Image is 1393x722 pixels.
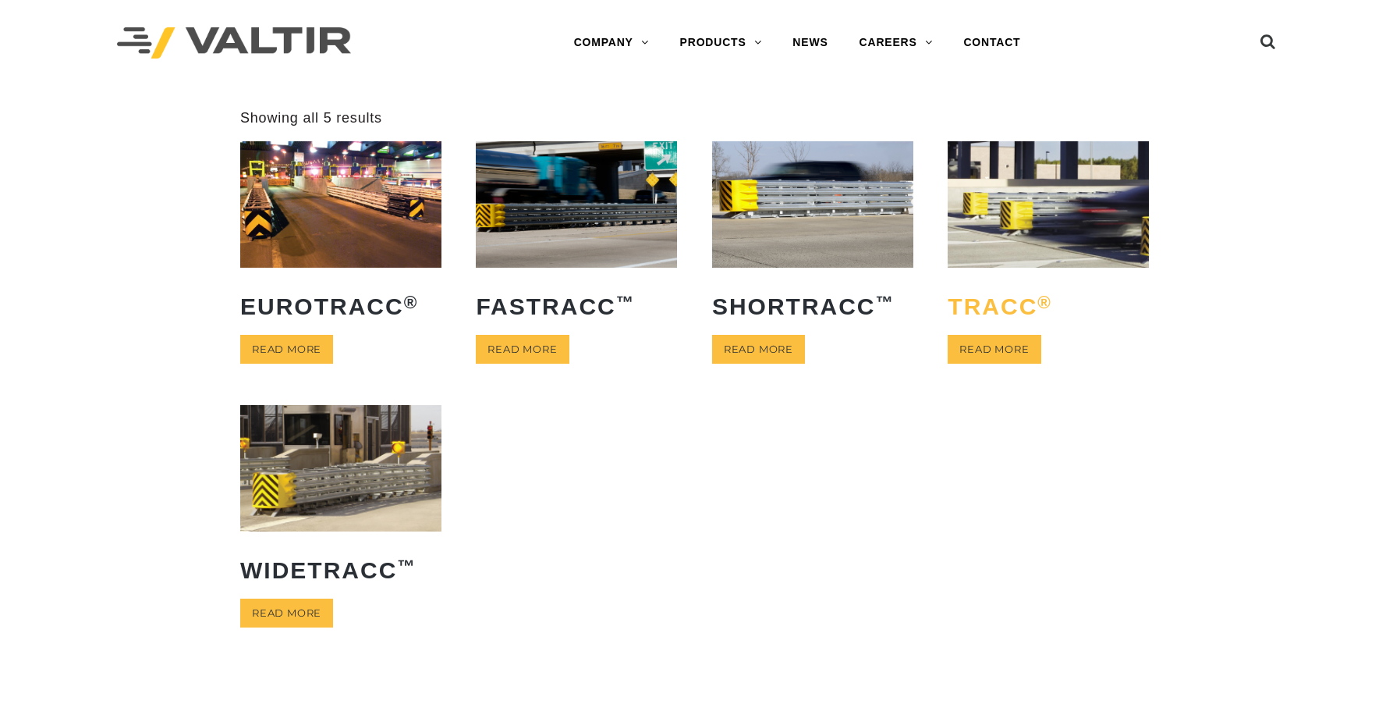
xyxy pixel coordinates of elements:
[397,557,416,576] sup: ™
[948,141,1149,330] a: TRACC®
[240,141,441,330] a: EuroTRACC®
[948,27,1036,59] a: CONTACT
[876,293,895,312] sup: ™
[476,141,677,330] a: FasTRACC™
[240,546,441,595] h2: WideTRACC
[665,27,778,59] a: PRODUCTS
[240,599,333,628] a: Read more about “WideTRACC™”
[558,27,665,59] a: COMPANY
[712,282,913,331] h2: ShorTRACC
[240,282,441,331] h2: EuroTRACC
[240,405,441,594] a: WideTRACC™
[712,141,913,330] a: ShorTRACC™
[476,335,569,364] a: Read more about “FasTRACC™”
[240,109,382,127] p: Showing all 5 results
[712,335,805,364] a: Read more about “ShorTRACC™”
[240,335,333,364] a: Read more about “EuroTRACC®”
[476,282,677,331] h2: FasTRACC
[616,293,636,312] sup: ™
[948,282,1149,331] h2: TRACC
[948,335,1040,364] a: Read more about “TRACC®”
[117,27,351,59] img: Valtir
[844,27,948,59] a: CAREERS
[1037,293,1052,312] sup: ®
[777,27,843,59] a: NEWS
[404,293,419,312] sup: ®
